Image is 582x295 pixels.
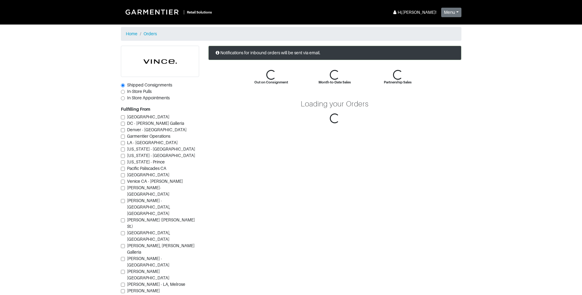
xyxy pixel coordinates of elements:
input: [GEOGRAPHIC_DATA] [121,173,125,177]
input: [PERSON_NAME] - [GEOGRAPHIC_DATA] [121,257,125,261]
span: [PERSON_NAME] - [GEOGRAPHIC_DATA], [GEOGRAPHIC_DATA] [127,198,170,216]
span: DC - [PERSON_NAME] Galleria [127,121,184,126]
div: Hi, [PERSON_NAME] ! [392,9,436,16]
span: Pacific Paliscades CA [127,166,166,171]
span: Shipped Consignments [127,82,172,87]
span: Denver - [GEOGRAPHIC_DATA] [127,127,187,132]
span: In Store Appointments [127,95,170,100]
input: [PERSON_NAME]-[GEOGRAPHIC_DATA] [121,186,125,190]
span: [PERSON_NAME] - LA, Melrose [127,282,185,287]
input: Pacific Paliscades CA [121,167,125,171]
div: Month-to-Date Sales [318,80,351,85]
input: [GEOGRAPHIC_DATA], [GEOGRAPHIC_DATA] [121,231,125,235]
a: |Retail Solutions [121,5,214,19]
input: Garmentier Operations [121,135,125,139]
span: LA - [GEOGRAPHIC_DATA] [127,140,178,145]
a: Home [126,31,137,36]
span: [PERSON_NAME], [PERSON_NAME] Galleria [127,243,195,255]
input: Shipped Consignments [121,83,125,87]
span: [US_STATE] - [GEOGRAPHIC_DATA] [127,147,195,151]
span: [GEOGRAPHIC_DATA], [GEOGRAPHIC_DATA] [127,230,170,242]
input: [GEOGRAPHIC_DATA] [121,115,125,119]
span: [US_STATE] - [GEOGRAPHIC_DATA] [127,153,195,158]
input: [US_STATE] - [GEOGRAPHIC_DATA] [121,154,125,158]
input: [US_STATE] - Prince [121,160,125,164]
span: Venice CA - [PERSON_NAME] [127,179,183,184]
input: [PERSON_NAME] - LA, Melrose [121,283,125,287]
input: In-Store Pulls [121,90,125,94]
input: In Store Appointments [121,96,125,100]
input: DC - [PERSON_NAME] Galleria [121,122,125,126]
span: [PERSON_NAME]-[GEOGRAPHIC_DATA] [127,185,169,197]
input: [US_STATE] - [GEOGRAPHIC_DATA] [121,147,125,151]
button: Menu [441,8,461,17]
img: Garmentier [122,6,183,18]
nav: breadcrumb [121,27,461,41]
small: Retail Solutions [187,10,212,14]
span: Garmentier Operations [127,134,170,139]
span: [US_STATE] - Prince [127,159,165,164]
span: [GEOGRAPHIC_DATA] [127,172,169,177]
div: Out on Consignment [254,80,288,85]
div: Partnership Sales [384,80,412,85]
div: Loading your Orders [301,100,369,109]
img: cyAkLTq7csKWtL9WARqkkVaF.png [121,46,199,77]
label: Fulfilling From [121,106,150,113]
input: Venice CA - [PERSON_NAME] [121,180,125,184]
input: [PERSON_NAME][GEOGRAPHIC_DATA]. [121,289,125,293]
div: Notifications for inbound orders will be sent via email. [208,46,461,60]
span: In-Store Pulls [127,89,152,94]
input: [PERSON_NAME] - [GEOGRAPHIC_DATA], [GEOGRAPHIC_DATA] [121,199,125,203]
span: [PERSON_NAME][GEOGRAPHIC_DATA] [127,269,169,280]
span: [GEOGRAPHIC_DATA] [127,114,169,119]
input: LA - [GEOGRAPHIC_DATA] [121,141,125,145]
span: [PERSON_NAME] ([PERSON_NAME] St.) [127,217,195,229]
span: [PERSON_NAME] - [GEOGRAPHIC_DATA] [127,256,169,267]
input: [PERSON_NAME][GEOGRAPHIC_DATA] [121,270,125,274]
input: [PERSON_NAME] ([PERSON_NAME] St.) [121,218,125,222]
a: Orders [144,31,157,36]
input: [PERSON_NAME], [PERSON_NAME] Galleria [121,244,125,248]
input: Denver - [GEOGRAPHIC_DATA] [121,128,125,132]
